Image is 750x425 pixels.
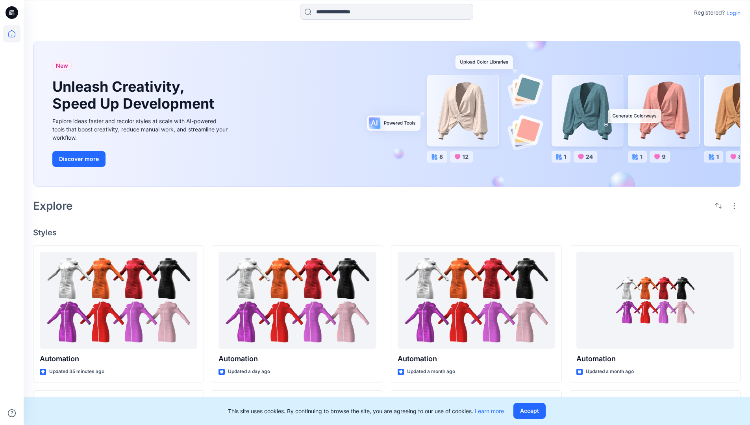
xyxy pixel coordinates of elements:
[726,9,741,17] p: Login
[576,353,734,364] p: Automation
[407,368,455,376] p: Updated a month ago
[40,252,197,349] a: Automation
[228,407,504,415] p: This site uses cookies. By continuing to browse the site, you are agreeing to our use of cookies.
[40,353,197,364] p: Automation
[219,252,376,349] a: Automation
[52,117,230,142] div: Explore ideas faster and recolor styles at scale with AI-powered tools that boost creativity, red...
[576,252,734,349] a: Automation
[219,353,376,364] p: Automation
[513,403,546,419] button: Accept
[398,252,555,349] a: Automation
[52,151,106,167] button: Discover more
[475,408,504,414] a: Learn more
[398,353,555,364] p: Automation
[49,368,104,376] p: Updated 35 minutes ago
[33,228,741,237] h4: Styles
[52,151,230,167] a: Discover more
[228,368,270,376] p: Updated a day ago
[586,368,634,376] p: Updated a month ago
[694,8,725,17] p: Registered?
[33,200,73,212] h2: Explore
[52,78,218,112] h1: Unleash Creativity, Speed Up Development
[56,61,68,70] span: New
